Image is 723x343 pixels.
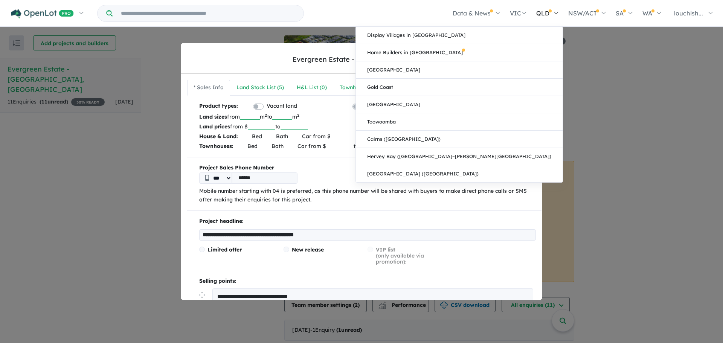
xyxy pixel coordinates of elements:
a: Home Builders in [GEOGRAPHIC_DATA] [356,44,563,61]
div: Evergreen Estate - [GEOGRAPHIC_DATA] [293,55,431,64]
a: Toowoomba [356,113,563,131]
p: Bed Bath Car from $ to $ [199,131,536,141]
b: House & Land: [199,133,238,140]
span: louchish... [674,9,703,17]
a: Cairns ([GEOGRAPHIC_DATA]) [356,131,563,148]
img: drag.svg [199,292,205,298]
div: * Sales Info [194,83,224,92]
a: [GEOGRAPHIC_DATA] [356,61,563,79]
p: from $ to [199,122,536,131]
img: Phone icon [205,175,209,181]
p: from m to m [199,112,536,122]
a: [GEOGRAPHIC_DATA] ([GEOGRAPHIC_DATA]) [356,165,563,182]
span: New release [292,246,324,253]
a: Gold Coast [356,79,563,96]
sup: 2 [265,113,267,118]
input: Try estate name, suburb, builder or developer [114,5,302,21]
a: Hervey Bay ([GEOGRAPHIC_DATA]–[PERSON_NAME][GEOGRAPHIC_DATA]) [356,148,563,165]
div: H&L List ( 0 ) [297,83,327,92]
b: Land sizes [199,113,227,120]
label: Vacant land [267,102,297,111]
p: Bed Bath Car from $ to $ [199,141,536,151]
b: Townhouses: [199,143,233,149]
span: Limited offer [207,246,242,253]
a: Display Villages in [GEOGRAPHIC_DATA] [356,27,563,44]
img: Openlot PRO Logo White [11,9,74,18]
div: Townhouse List ( 0 ) [340,83,387,92]
b: Land prices [199,123,230,130]
sup: 2 [297,113,299,118]
p: Mobile number starting with 04 is preferred, as this phone number will be shared with buyers to m... [199,187,536,205]
a: [GEOGRAPHIC_DATA] [356,96,563,113]
p: Project headline: [199,217,536,226]
b: Product types: [199,102,238,112]
div: Land Stock List ( 5 ) [236,83,284,92]
b: Project Sales Phone Number [199,163,536,172]
p: Selling points: [199,277,536,286]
